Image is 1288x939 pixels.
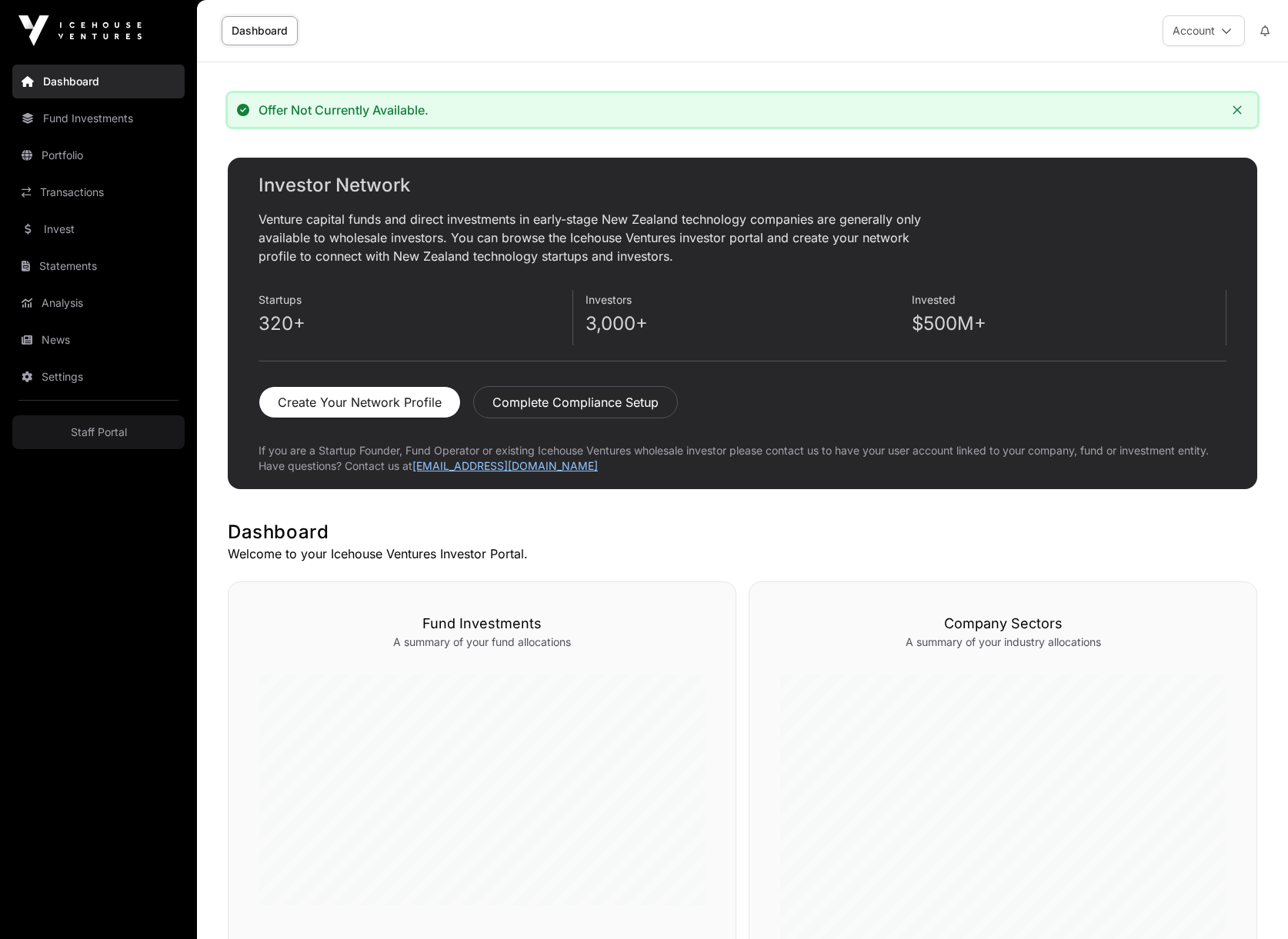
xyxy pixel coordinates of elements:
p: A summary of your industry allocations [780,634,1226,650]
a: [EMAIL_ADDRESS][DOMAIN_NAME] [412,459,598,472]
p: Venture capital funds and direct investments in early-stage New Zealand technology companies are ... [259,210,948,265]
h2: Investor Network [259,173,1226,198]
h3: Fund Investments [259,613,705,634]
button: Account [1163,15,1245,46]
h3: Company Sectors [780,613,1226,634]
a: Analysis [12,286,185,320]
p: $500M+ [912,311,1226,336]
img: Icehouse Ventures Logo [18,15,142,46]
p: Welcome to your Icehouse Ventures Investor Portal. [228,544,1257,563]
a: Dashboard [12,65,185,98]
p: 320+ [259,311,572,336]
span: Investors [586,293,632,306]
div: Offer Not Currently Available. [259,102,429,118]
p: 3,000+ [586,311,900,336]
a: Transactions [12,175,185,209]
a: Settings [12,360,185,394]
h1: Dashboard [228,520,1257,544]
a: Invest [12,212,185,246]
a: Staff Portal [12,415,185,449]
span: Invested [912,293,956,306]
a: Portfolio [12,138,185,172]
span: Startups [259,293,302,306]
a: Fund Investments [12,102,185,135]
a: News [12,323,185,357]
p: A summary of your fund allocations [259,634,705,650]
button: Create Your Network Profile [259,386,461,418]
button: Close [1226,99,1248,121]
p: If you are a Startup Founder, Fund Operator or existing Icehouse Ventures wholesale investor plea... [259,443,1226,474]
button: Complete Compliance Setup [473,386,678,418]
a: Dashboard [222,16,298,45]
a: Statements [12,249,185,283]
